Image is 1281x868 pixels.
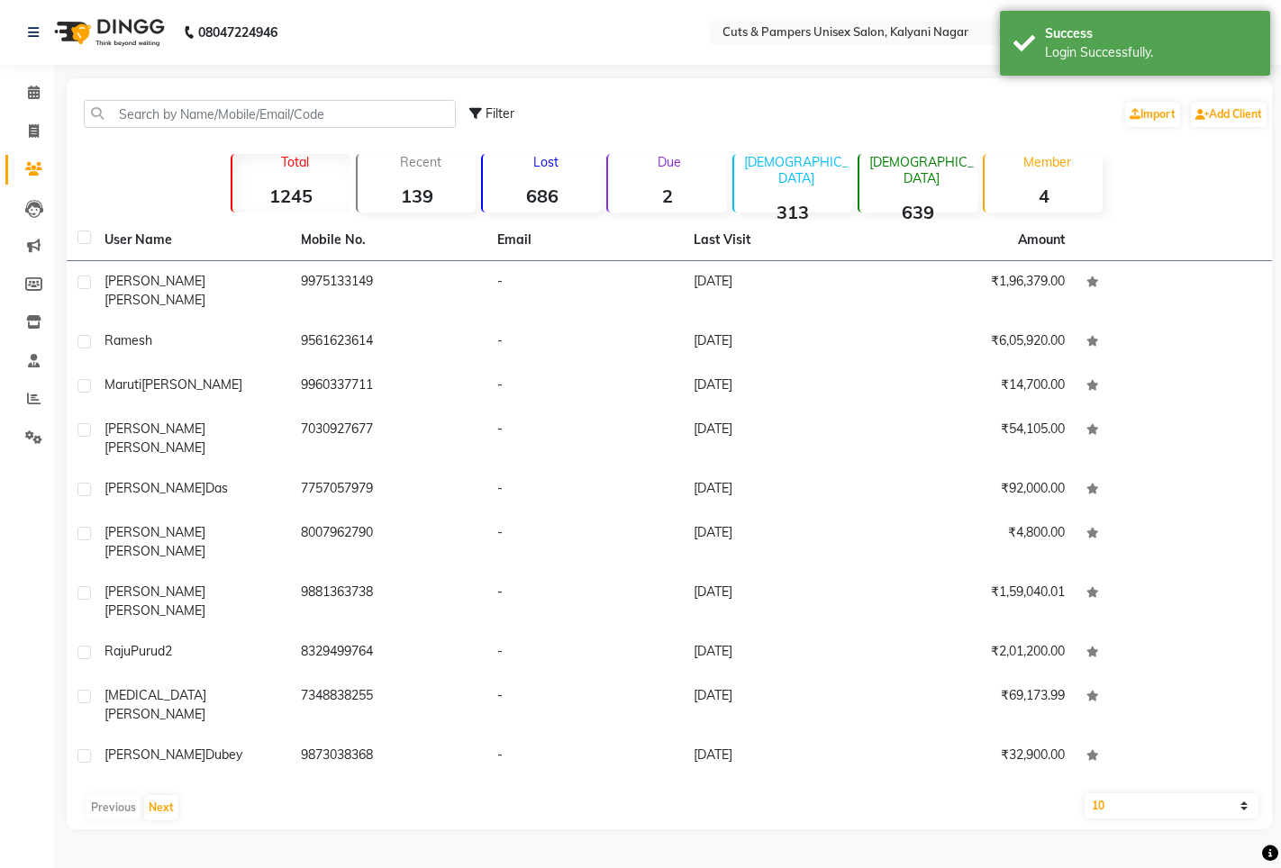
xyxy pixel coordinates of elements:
[879,512,1076,572] td: ₹4,800.00
[104,602,205,619] span: [PERSON_NAME]
[104,746,205,763] span: [PERSON_NAME]
[879,735,1076,779] td: ₹32,900.00
[741,154,852,186] p: [DEMOGRAPHIC_DATA]
[608,185,726,207] strong: 2
[240,154,350,170] p: Total
[104,420,205,437] span: [PERSON_NAME]
[104,273,205,289] span: [PERSON_NAME]
[612,154,726,170] p: Due
[683,631,879,675] td: [DATE]
[1045,43,1257,62] div: Login Successfully.
[290,220,486,261] th: Mobile No.
[486,409,683,468] td: -
[486,220,683,261] th: Email
[879,468,1076,512] td: ₹92,000.00
[683,512,879,572] td: [DATE]
[1045,24,1257,43] div: Success
[290,365,486,409] td: 9960337711
[683,220,879,261] th: Last Visit
[486,735,683,779] td: -
[683,365,879,409] td: [DATE]
[205,480,228,496] span: das
[1007,220,1076,260] th: Amount
[683,735,879,779] td: [DATE]
[104,543,205,559] span: [PERSON_NAME]
[290,735,486,779] td: 9873038368
[486,675,683,735] td: -
[205,746,242,763] span: Dubey
[486,631,683,675] td: -
[290,409,486,468] td: 7030927677
[290,631,486,675] td: 8329499764
[104,706,205,722] span: [PERSON_NAME]
[104,292,205,308] span: [PERSON_NAME]
[734,201,852,223] strong: 313
[683,675,879,735] td: [DATE]
[198,7,277,58] b: 08047224946
[879,409,1076,468] td: ₹54,105.00
[486,365,683,409] td: -
[683,572,879,631] td: [DATE]
[879,261,1076,321] td: ₹1,96,379.00
[104,643,131,659] span: Raju
[290,261,486,321] td: 9975133149
[879,572,1076,631] td: ₹1,59,040.01
[486,105,514,122] span: Filter
[490,154,601,170] p: Lost
[683,409,879,468] td: [DATE]
[486,261,683,321] td: -
[104,439,205,456] span: [PERSON_NAME]
[683,468,879,512] td: [DATE]
[879,631,1076,675] td: ₹2,01,200.00
[486,468,683,512] td: -
[290,321,486,365] td: 9561623614
[483,185,601,207] strong: 686
[104,524,205,540] span: [PERSON_NAME]
[879,675,1076,735] td: ₹69,173.99
[992,154,1103,170] p: Member
[84,100,456,128] input: Search by Name/Mobile/Email/Code
[104,332,152,348] span: Ramesh
[365,154,476,170] p: Recent
[1191,102,1267,127] a: Add Client
[290,512,486,572] td: 8007962790
[1125,102,1180,127] a: Import
[486,321,683,365] td: -
[879,365,1076,409] td: ₹14,700.00
[486,572,683,631] td: -
[486,512,683,572] td: -
[46,7,169,58] img: logo
[867,154,977,186] p: [DEMOGRAPHIC_DATA]
[290,675,486,735] td: 7348838255
[683,261,879,321] td: [DATE]
[131,643,172,659] span: Purud2
[1205,796,1263,850] iframe: chat widget
[358,185,476,207] strong: 139
[879,321,1076,365] td: ₹6,05,920.00
[290,468,486,512] td: 7757057979
[985,185,1103,207] strong: 4
[144,795,178,820] button: Next
[232,185,350,207] strong: 1245
[104,480,205,496] span: [PERSON_NAME]
[290,572,486,631] td: 9881363738
[683,321,879,365] td: [DATE]
[141,376,242,393] span: [PERSON_NAME]
[104,687,206,703] span: [MEDICAL_DATA]
[104,583,205,600] span: [PERSON_NAME]
[94,220,290,261] th: User Name
[859,201,977,223] strong: 639
[104,376,141,393] span: maruti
